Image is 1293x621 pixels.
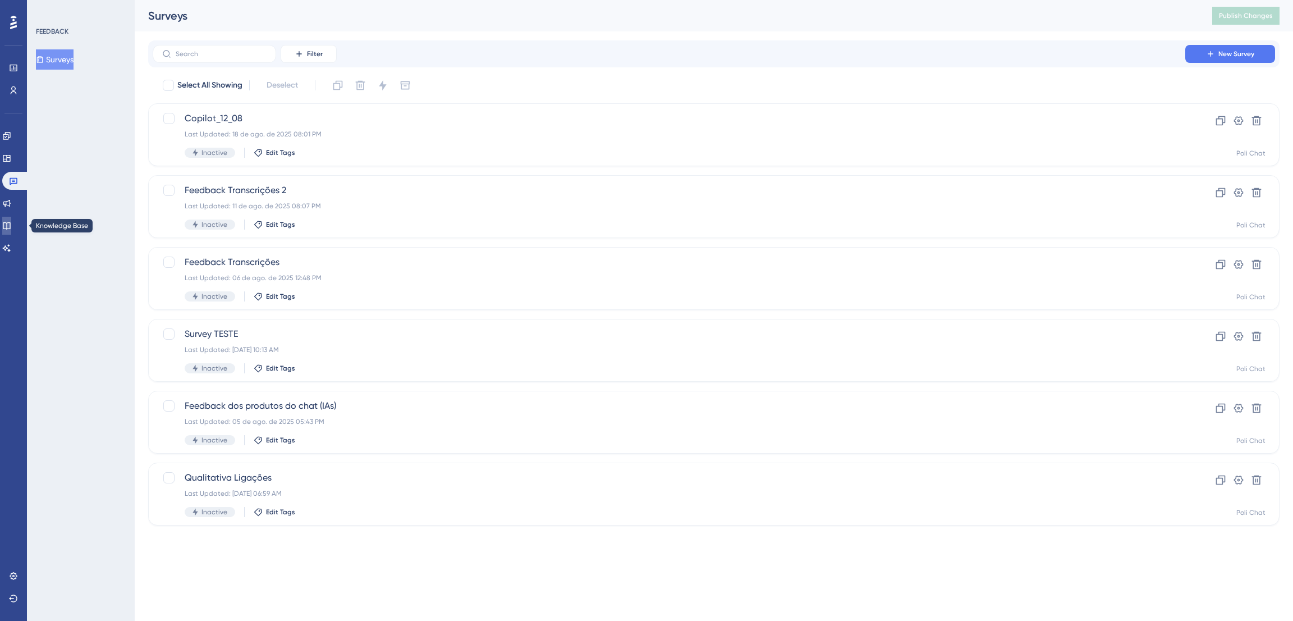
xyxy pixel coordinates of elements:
span: Edit Tags [266,364,295,373]
span: Edit Tags [266,508,295,517]
span: Survey TESTE [185,327,1153,341]
button: Filter [281,45,337,63]
span: Qualitativa Ligações [185,471,1153,485]
span: Edit Tags [266,148,295,157]
button: Edit Tags [254,220,295,229]
div: Last Updated: [DATE] 06:59 AM [185,489,1153,498]
span: Feedback dos produtos do chat (IAs) [185,399,1153,413]
span: New Survey [1218,49,1254,58]
div: Surveys [148,8,1184,24]
span: Inactive [201,436,227,445]
button: New Survey [1185,45,1275,63]
span: Filter [307,49,323,58]
span: Inactive [201,508,227,517]
span: Inactive [201,364,227,373]
div: Poli Chat [1236,293,1266,302]
div: Last Updated: 05 de ago. de 2025 05:43 PM [185,417,1153,426]
button: Edit Tags [254,148,295,157]
span: Feedback Transcrições [185,255,1153,269]
div: Last Updated: [DATE] 10:13 AM [185,345,1153,354]
button: Publish Changes [1212,7,1280,25]
input: Search [176,50,267,58]
button: Edit Tags [254,436,295,445]
div: Last Updated: 18 de ago. de 2025 08:01 PM [185,130,1153,139]
div: Poli Chat [1236,221,1266,230]
span: Edit Tags [266,220,295,229]
button: Surveys [36,49,74,70]
div: Poli Chat [1236,364,1266,373]
div: Last Updated: 06 de ago. de 2025 12:48 PM [185,273,1153,282]
span: Edit Tags [266,436,295,445]
div: Poli Chat [1236,436,1266,445]
button: Edit Tags [254,292,295,301]
span: Edit Tags [266,292,295,301]
span: Deselect [267,79,298,92]
div: Poli Chat [1236,149,1266,158]
button: Edit Tags [254,508,295,517]
button: Deselect [256,75,308,95]
span: Inactive [201,148,227,157]
div: Poli Chat [1236,508,1266,517]
span: Publish Changes [1219,11,1273,20]
button: Edit Tags [254,364,295,373]
span: Feedback Transcrições 2 [185,184,1153,197]
span: Copilot_12_08 [185,112,1153,125]
span: Inactive [201,292,227,301]
span: Inactive [201,220,227,229]
div: FEEDBACK [36,27,68,36]
div: Last Updated: 11 de ago. de 2025 08:07 PM [185,202,1153,211]
span: Select All Showing [177,79,242,92]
